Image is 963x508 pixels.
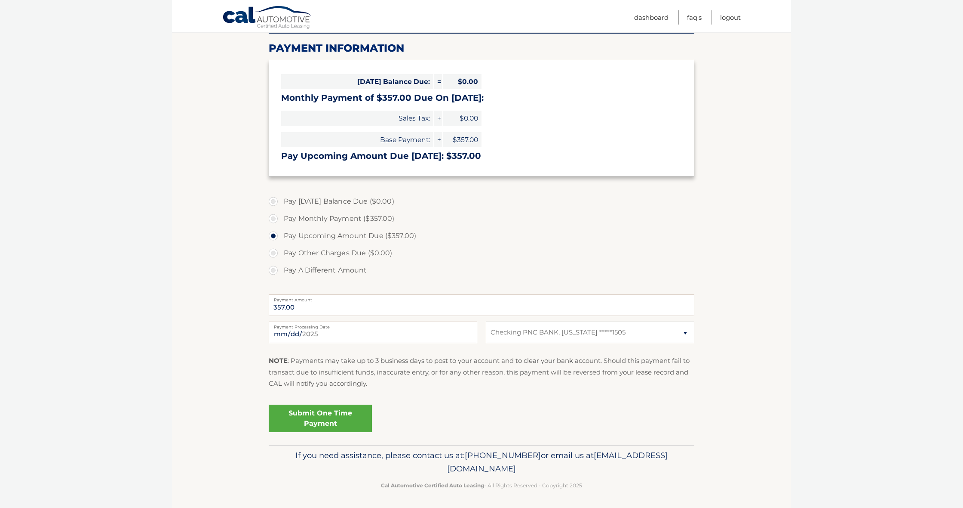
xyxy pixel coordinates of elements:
a: Dashboard [634,10,669,25]
span: [PHONE_NUMBER] [465,450,541,460]
label: Pay Upcoming Amount Due ($357.00) [269,227,694,245]
label: Pay Other Charges Due ($0.00) [269,245,694,262]
input: Payment Date [269,322,477,343]
label: Payment Amount [269,294,694,301]
span: [DATE] Balance Due: [281,74,433,89]
strong: Cal Automotive Certified Auto Leasing [381,482,484,489]
label: Payment Processing Date [269,322,477,328]
span: = [434,74,442,89]
span: $357.00 [443,132,482,147]
span: $0.00 [443,74,482,89]
input: Payment Amount [269,294,694,316]
p: : Payments may take up to 3 business days to post to your account and to clear your bank account.... [269,355,694,389]
span: + [434,132,442,147]
h3: Monthly Payment of $357.00 Due On [DATE]: [281,93,682,103]
span: Sales Tax: [281,111,433,126]
a: Logout [720,10,741,25]
a: Cal Automotive [222,6,313,31]
span: $0.00 [443,111,482,126]
h2: Payment Information [269,42,694,55]
span: + [434,111,442,126]
label: Pay A Different Amount [269,262,694,279]
span: Base Payment: [281,132,433,147]
p: If you need assistance, please contact us at: or email us at [274,449,689,476]
h3: Pay Upcoming Amount Due [DATE]: $357.00 [281,151,682,161]
label: Pay [DATE] Balance Due ($0.00) [269,193,694,210]
strong: NOTE [269,356,288,365]
a: Submit One Time Payment [269,405,372,432]
label: Pay Monthly Payment ($357.00) [269,210,694,227]
p: - All Rights Reserved - Copyright 2025 [274,481,689,490]
a: FAQ's [687,10,702,25]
